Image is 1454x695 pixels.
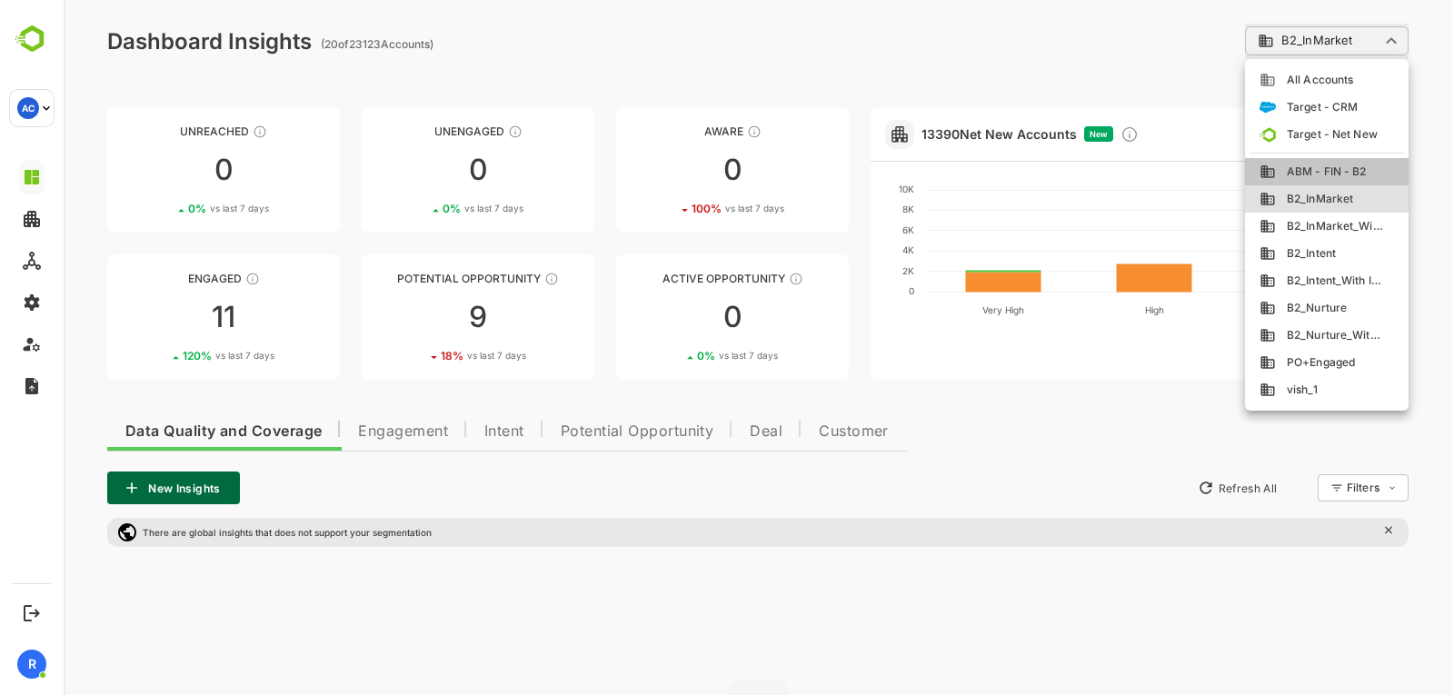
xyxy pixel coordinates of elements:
div: Target - CRM [1196,99,1330,115]
div: R [17,650,46,679]
div: ABM - FIN - B2 [1196,164,1330,180]
div: B2_Nurture_With ICP Filter [1196,327,1330,343]
div: B2_InMarket [1196,191,1330,207]
span: Target - CRM [1212,99,1294,115]
span: B2_Intent_With ICP Filter [1212,273,1320,289]
div: All Accounts [1196,72,1330,88]
span: B2_Intent [1212,245,1272,262]
span: vish_1 [1212,382,1254,398]
div: B2_InMarket_With ICP Filters [1196,218,1330,234]
span: Target - Net New [1212,126,1314,143]
div: PO+Engaged [1196,354,1330,371]
img: BambooboxLogoMark.f1c84d78b4c51b1a7b5f700c9845e183.svg [9,22,55,56]
div: AC [17,97,39,119]
div: B2_Intent [1196,245,1330,262]
span: B2_InMarket [1212,191,1290,207]
span: B2_InMarket_With ICP Filters [1212,218,1320,234]
div: B2_Nurture [1196,300,1330,316]
span: PO+Engaged [1212,354,1291,371]
span: ABM - FIN - B2 [1212,164,1303,180]
div: B2_Intent_With ICP Filter [1196,273,1330,289]
div: Target - Net New [1196,126,1330,143]
button: Logout [19,601,44,625]
span: B2_Nurture_With ICP Filter [1212,327,1320,343]
span: All Accounts [1212,72,1290,88]
span: B2_Nurture [1212,300,1283,316]
div: vish_1 [1196,382,1330,398]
